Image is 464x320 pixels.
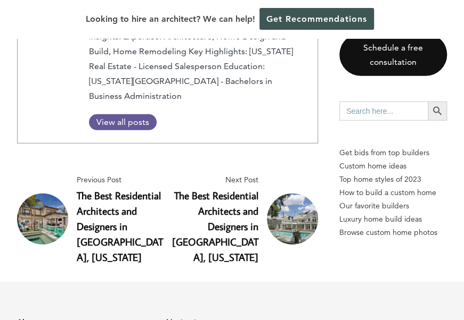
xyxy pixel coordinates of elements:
[339,146,447,159] p: Get bids from top builders
[339,159,447,173] a: Custom home ideas
[432,105,443,117] svg: Search
[172,189,258,263] a: The Best Residential Architects and Designers in [GEOGRAPHIC_DATA], [US_STATE]
[77,189,163,263] a: The Best Residential Architects and Designers in [GEOGRAPHIC_DATA], [US_STATE]
[339,213,447,226] a: Luxury home build ideas
[339,199,447,213] a: Our favorite builders
[259,8,374,30] a: Get Recommendations
[339,226,447,239] a: Browse custom home photos
[339,173,447,186] a: Top home styles of 2023
[339,186,447,199] a: How to build a custom home
[89,117,157,127] span: View all posts
[89,114,157,130] a: View all posts
[172,173,258,187] span: Next Post
[339,33,447,76] a: Schedule a free consultation
[339,102,428,121] input: Search here...
[77,173,163,187] span: Previous Post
